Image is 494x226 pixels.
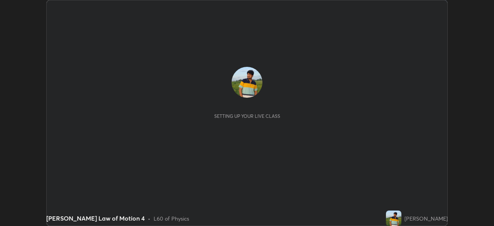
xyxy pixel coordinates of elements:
div: L60 of Physics [154,214,189,223]
div: Setting up your live class [214,113,280,119]
img: 8e643a8bb0a54ee8a6804a29abf37fd7.jpg [386,211,401,226]
div: [PERSON_NAME] Law of Motion 4 [46,214,145,223]
img: 8e643a8bb0a54ee8a6804a29abf37fd7.jpg [232,67,262,98]
div: • [148,214,151,223]
div: [PERSON_NAME] [404,214,448,223]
